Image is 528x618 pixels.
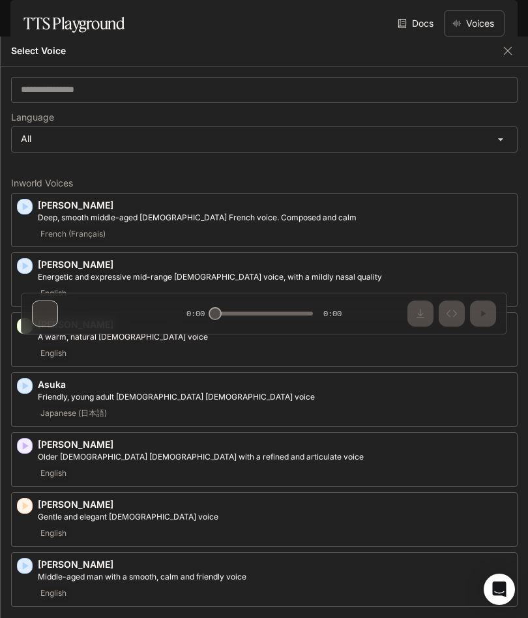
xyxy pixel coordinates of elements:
button: Voices [444,10,505,37]
div: Open Intercom Messenger [484,574,515,605]
p: Deep, smooth middle-aged male French voice. Composed and calm [38,212,512,224]
p: [PERSON_NAME] [38,318,512,331]
h1: TTS Playground [23,10,125,37]
p: Inworld Voices [11,179,518,188]
p: [PERSON_NAME] [38,258,512,271]
span: English [38,286,69,301]
p: Language [11,113,54,122]
div: All [12,127,517,152]
a: Docs [395,10,439,37]
p: A warm, natural female voice [38,331,512,343]
span: French (Français) [38,226,108,242]
p: [PERSON_NAME] [38,199,512,212]
p: Energetic and expressive mid-range male voice, with a mildly nasal quality [38,271,512,283]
